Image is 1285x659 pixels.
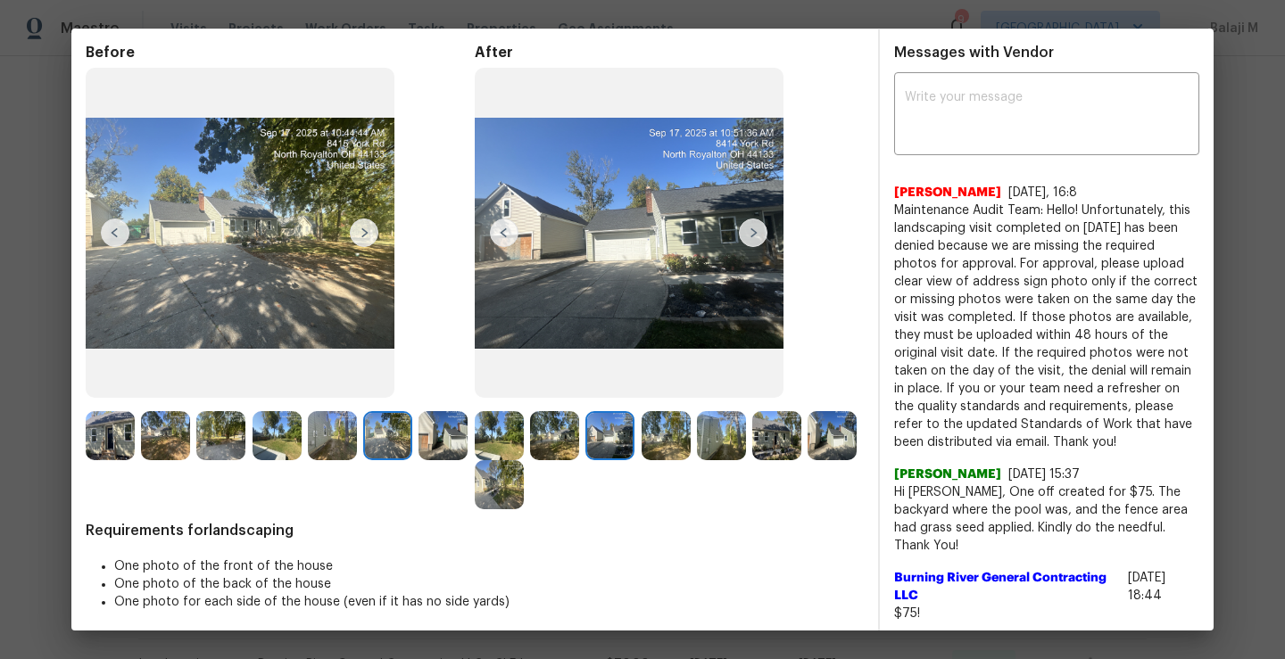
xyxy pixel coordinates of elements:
span: Before [86,44,475,62]
li: One photo for each side of the house (even if it has no side yards) [114,593,864,611]
span: [DATE], 16:8 [1008,186,1077,199]
span: Maintenance Audit Team: Hello! Unfortunately, this landscaping visit completed on [DATE] has been... [894,202,1199,451]
li: One photo of the back of the house [114,575,864,593]
img: right-chevron-button-url [350,218,378,247]
span: Burning River General Contracting LLC [894,569,1121,605]
img: left-chevron-button-url [101,218,129,247]
img: right-chevron-button-url [739,218,767,247]
span: Requirements for landscaping [86,522,864,540]
span: [DATE] 15:37 [1008,468,1080,481]
span: After [475,44,864,62]
span: Hi [PERSON_NAME], One off created for $75. The backyard where the pool was, and the fence area ha... [894,483,1199,555]
span: $75! [894,605,1199,622]
li: One photo of the front of the house [114,557,864,575]
span: [DATE] 18:44 [1128,572,1165,602]
span: [PERSON_NAME] [894,465,1001,483]
img: left-chevron-button-url [490,218,518,247]
span: [PERSON_NAME] [894,184,1001,202]
span: Messages with Vendor [894,45,1054,60]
